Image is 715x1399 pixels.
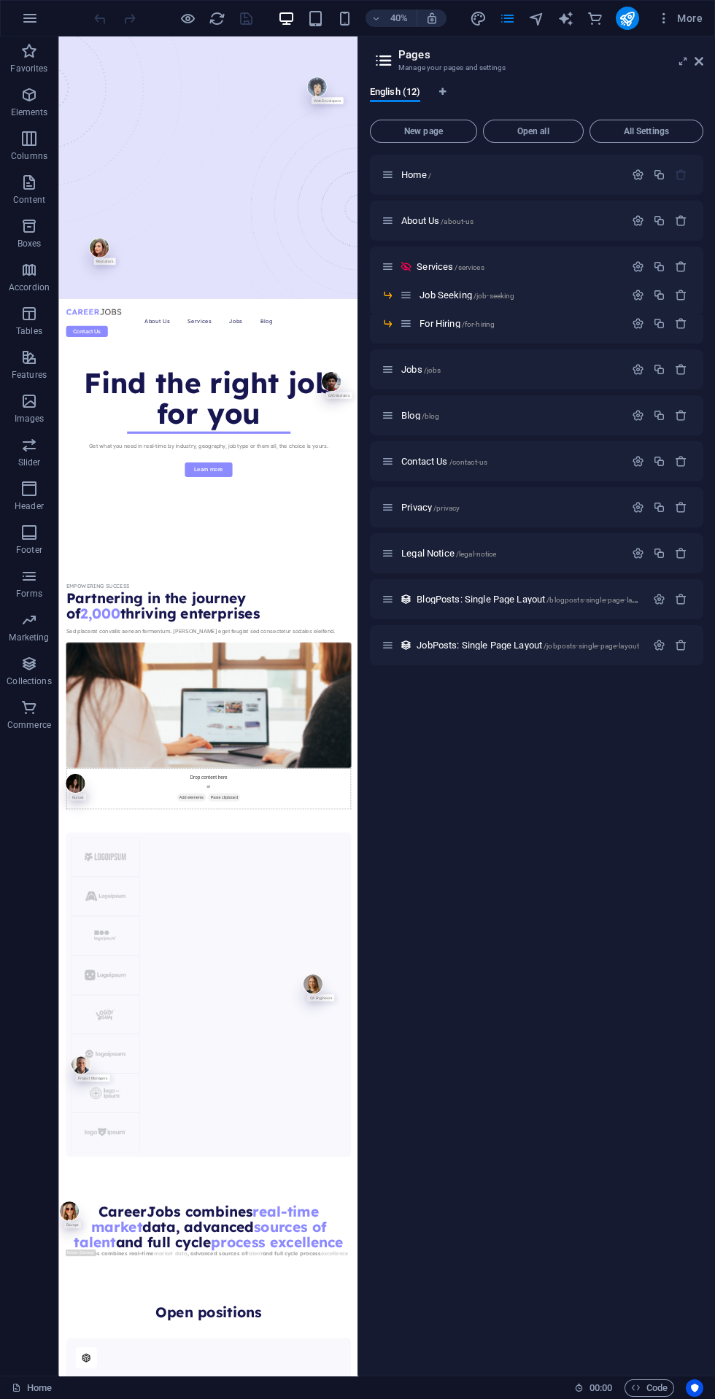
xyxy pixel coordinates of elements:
h6: 40% [387,9,411,27]
div: Duplicate [653,168,665,181]
span: English (12) [370,83,420,104]
div: Remove [675,593,687,605]
p: Tables [16,325,42,337]
span: More [657,11,703,26]
button: Open all [483,120,584,143]
div: Settings [653,593,665,605]
p: Slider [18,457,41,468]
div: Remove [675,363,687,376]
span: /blogposts-single-page-layout [546,596,646,604]
span: /jobs [424,366,441,374]
a: Click to cancel selection. Double-click to open Pages [12,1379,52,1397]
div: Home/ [397,170,625,179]
span: 00 00 [590,1379,612,1397]
div: Settings [632,455,644,468]
span: Click to open page [420,290,514,301]
div: Privacy/privacy [397,503,625,512]
button: Code [625,1379,674,1397]
div: Duplicate [653,455,665,468]
div: Duplicate [653,547,665,559]
button: pages [499,9,517,27]
p: Favorites [10,63,47,74]
i: AI Writer [557,10,574,27]
div: JobPosts: Single Page Layout/jobposts-single-page-layout [412,640,646,650]
span: Click to open page [401,169,431,180]
div: Settings [632,501,644,514]
p: Features [12,369,47,381]
div: Settings [632,289,644,301]
div: Duplicate [653,409,665,422]
span: Click to open page [401,502,460,513]
div: Remove [675,501,687,514]
span: Click to open page [401,548,496,559]
div: Language Tabs [370,86,703,114]
i: On resize automatically adjust zoom level to fit chosen device. [425,12,438,25]
button: New page [370,120,477,143]
div: Settings [632,409,644,422]
span: /jobposts-single-page-layout [544,642,639,650]
p: Columns [11,150,47,162]
i: Navigator [528,10,545,27]
div: Settings [632,168,644,181]
button: reload [208,9,225,27]
div: This layout is used as a template for all items (e.g. a blog post) of this collection. The conten... [400,639,412,651]
i: Design (Ctrl+Alt+Y) [470,10,487,27]
span: Click to open page [401,456,487,467]
button: All Settings [590,120,703,143]
p: Collections [7,675,51,687]
span: Click to open page [401,410,439,421]
h6: Session time [574,1379,613,1397]
div: Remove [675,214,687,227]
div: Settings [632,214,644,227]
p: Images [15,413,45,425]
span: / [428,171,431,179]
button: More [651,7,708,30]
span: Click to open page [401,215,474,226]
div: Remove [675,260,687,273]
div: Contact Us/contact-us [397,457,625,466]
p: Boxes [18,238,42,249]
span: New page [376,127,471,136]
p: Commerce [7,719,51,731]
p: Elements [11,106,48,118]
button: commerce [587,9,604,27]
div: This layout is used as a template for all items (e.g. a blog post) of this collection. The conten... [400,593,412,605]
span: Open all [490,127,577,136]
div: Jobs/jobs [397,365,625,374]
i: Commerce [587,10,603,27]
div: Job Seeking/job-seeking [415,290,625,300]
div: Blog/blog [397,411,625,420]
button: Usercentrics [686,1379,703,1397]
div: Duplicate [653,317,665,330]
div: Duplicate [653,214,665,227]
div: Remove [675,455,687,468]
p: Content [13,194,45,206]
div: Duplicate [653,260,665,273]
p: Accordion [9,282,50,293]
div: About Us/about-us [397,216,625,225]
i: Pages (Ctrl+Alt+S) [499,10,516,27]
div: Settings [632,363,644,376]
div: Legal Notice/legal-notice [397,549,625,558]
i: Publish [619,10,635,27]
div: Remove [675,409,687,422]
div: Remove [675,547,687,559]
div: BlogPosts: Single Page Layout/blogposts-single-page-layout [412,594,646,604]
span: Click to open page [420,318,495,329]
p: Header [15,500,44,512]
div: The startpage cannot be deleted [675,168,687,181]
button: navigator [528,9,546,27]
div: Remove [675,317,687,330]
div: Settings [653,639,665,651]
button: publish [616,7,639,30]
button: 40% [366,9,417,27]
div: Duplicate [653,501,665,514]
i: Reload page [209,10,225,27]
p: Forms [16,588,42,600]
div: Remove [675,639,687,651]
span: /privacy [433,504,460,512]
div: Settings [632,547,644,559]
h3: Manage your pages and settings [398,61,674,74]
span: /blog [422,412,440,420]
div: Duplicate [653,289,665,301]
